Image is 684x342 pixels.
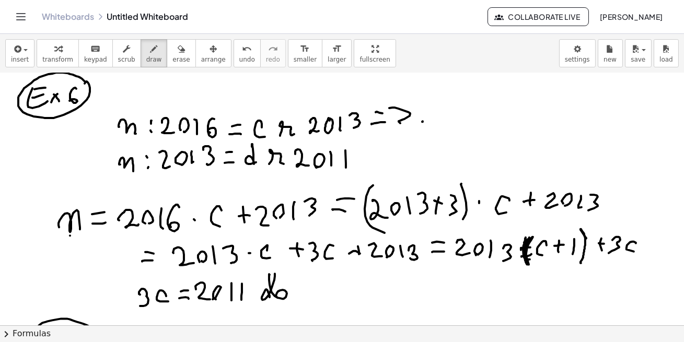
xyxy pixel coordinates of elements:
button: erase [167,39,195,67]
i: undo [242,43,252,55]
span: arrange [201,56,226,63]
span: [PERSON_NAME] [599,12,663,21]
span: transform [42,56,73,63]
button: Collaborate Live [488,7,589,26]
span: undo [239,56,255,63]
button: transform [37,39,79,67]
span: larger [328,56,346,63]
button: arrange [195,39,231,67]
button: format_sizesmaller [288,39,322,67]
span: fullscreen [360,56,390,63]
span: smaller [294,56,317,63]
span: insert [11,56,29,63]
button: draw [141,39,168,67]
button: scrub [112,39,141,67]
button: settings [559,39,596,67]
button: fullscreen [354,39,396,67]
button: redoredo [260,39,286,67]
span: settings [565,56,590,63]
button: insert [5,39,34,67]
button: keyboardkeypad [78,39,113,67]
span: new [604,56,617,63]
button: new [598,39,623,67]
i: redo [268,43,278,55]
button: undoundo [234,39,261,67]
span: load [659,56,673,63]
a: Whiteboards [42,11,94,22]
button: load [654,39,679,67]
span: erase [172,56,190,63]
button: format_sizelarger [322,39,352,67]
span: keypad [84,56,107,63]
i: keyboard [90,43,100,55]
i: format_size [332,43,342,55]
span: save [631,56,645,63]
span: draw [146,56,162,63]
span: redo [266,56,280,63]
button: Toggle navigation [13,8,29,25]
span: Collaborate Live [496,12,580,21]
span: scrub [118,56,135,63]
button: [PERSON_NAME] [591,7,671,26]
button: save [625,39,652,67]
i: format_size [300,43,310,55]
